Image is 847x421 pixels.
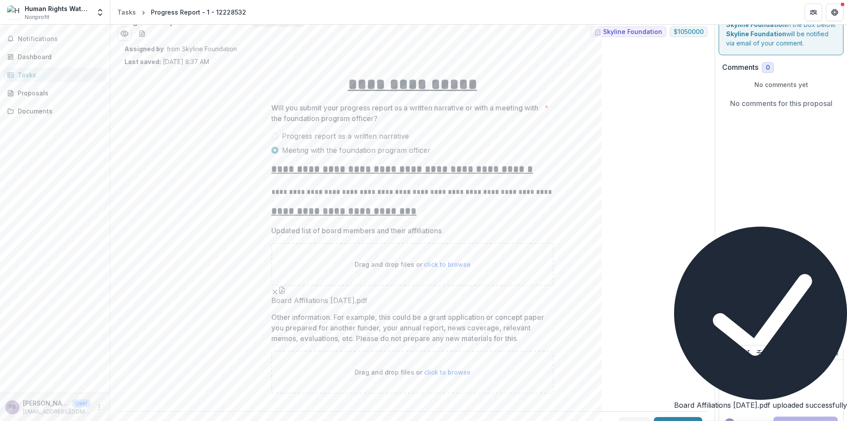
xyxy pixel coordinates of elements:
div: Dashboard [18,52,99,61]
p: No comments yet [722,80,840,89]
button: Heading 2 [776,347,787,358]
div: Documents [18,106,99,116]
p: Updated list of board members and their affiliations [271,225,442,236]
button: Bold [721,347,732,358]
a: Tasks [114,6,139,19]
button: Strike [754,347,765,358]
p: Drag and drop files or [355,368,471,377]
p: Drag and drop files or [355,260,471,269]
span: Skyline Foundation [603,28,662,36]
p: [EMAIL_ADDRESS][DOMAIN_NAME] [23,408,90,416]
strong: Skyline Foundation [726,30,786,38]
nav: breadcrumb [114,6,250,19]
div: Human Rights Watch Inc. [25,4,90,13]
strong: Due Date [654,18,684,25]
span: Nonprofit [25,13,49,21]
button: Align Left [809,347,819,358]
div: Remove FileBoard Affiliations [DATE].pdf [271,286,367,305]
button: Heading 1 [765,347,776,358]
a: Proposals [4,86,106,100]
button: Partners [805,4,822,21]
div: Tasks [18,70,99,80]
button: Preview c2aca438-45e7-4dc2-90ac-b639097f8dee.pdf [117,27,131,41]
button: Italicize [743,347,753,358]
h2: Comments [722,63,758,72]
button: Remove File [271,286,278,296]
img: Human Rights Watch Inc. [7,5,21,19]
div: Pippa Brown [9,404,16,410]
span: click to browse [424,261,471,268]
p: [DATE] 8:37 AM [124,57,209,66]
span: Board Affiliations [DATE].pdf [271,296,367,305]
button: Align Center [820,347,830,358]
div: Tasks [117,8,136,17]
button: Open entity switcher [94,4,106,21]
a: Dashboard [4,49,106,64]
button: Align Right [830,347,841,358]
p: : from Skyline Foundation [124,44,701,53]
span: $ 1050000 [674,28,704,36]
p: Will you submit your progress report as a written narrative or with a meeting with the foundation... [271,102,541,124]
button: Bullet List [787,347,797,358]
p: Other information. For example, this could be a grant application or concept paper you prepared f... [271,312,548,344]
strong: Last saved: [124,58,161,65]
button: Ordered List [798,347,808,358]
button: Underline [732,347,743,358]
span: click to browse [424,368,471,376]
span: 0 [766,64,770,72]
button: Notifications [4,32,106,46]
a: Documents [4,104,106,118]
strong: Assigned by [124,45,164,53]
span: Notifications [18,35,103,43]
span: Progress report as a written narrative [282,131,409,141]
div: Proposals [18,88,99,98]
span: Meeting with the foundation program officer [282,145,431,156]
div: Send comments or questions to in the box below. will be notified via email of your comment. [719,3,843,55]
div: Progress Report - 1 - 12228532 [151,8,246,17]
p: User [72,399,90,407]
a: Tasks [4,68,106,82]
button: download-word-button [135,27,149,41]
button: Get Help [826,4,843,21]
button: More [94,402,105,413]
p: [PERSON_NAME] [23,398,69,408]
p: No comments for this proposal [730,98,832,109]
